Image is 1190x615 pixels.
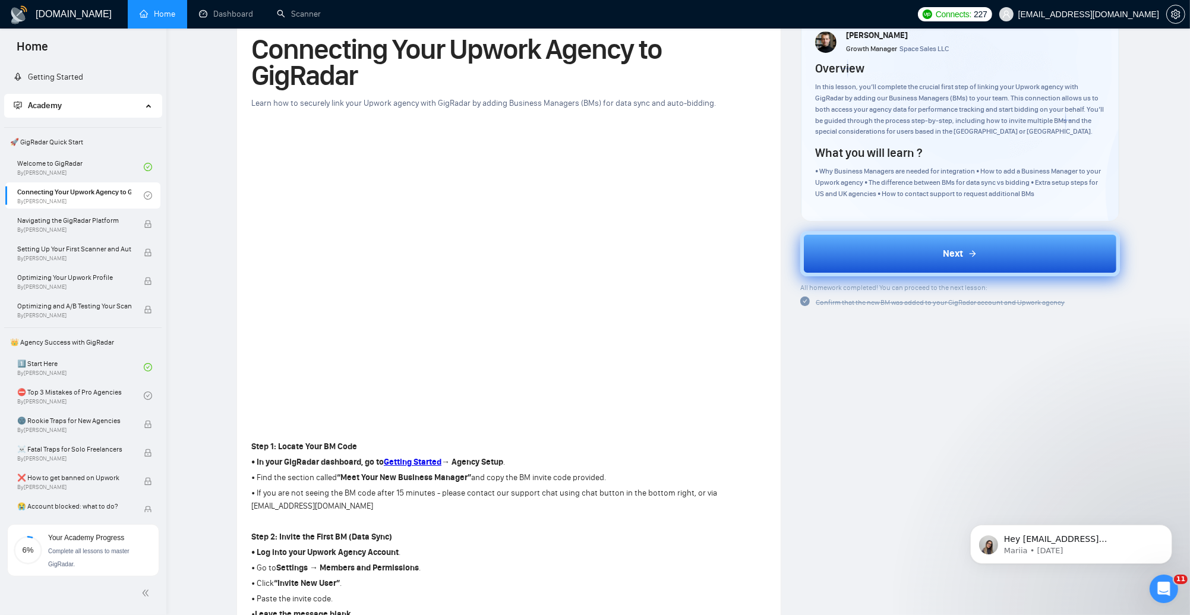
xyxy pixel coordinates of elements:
span: 🚀 GigRadar Quick Start [5,130,160,154]
span: By [PERSON_NAME] [17,226,131,234]
span: Home [7,38,58,63]
span: 👑 Agency Success with GigRadar [5,330,160,354]
span: fund-projection-screen [14,101,22,109]
span: lock [144,248,152,257]
span: check-circle [144,363,152,371]
a: ⛔ Top 3 Mistakes of Pro AgenciesBy[PERSON_NAME] [17,383,144,409]
span: Academy [14,100,62,111]
span: Learn how to securely link your Upwork agency with GigRadar by adding Business Managers (BMs) for... [251,98,716,108]
span: 11 [1174,575,1188,584]
p: • Click . [251,577,766,590]
span: check-circle [800,297,810,306]
h1: Connecting Your Upwork Agency to GigRadar [251,36,766,89]
iframe: Intercom live chat [1150,575,1178,603]
strong: “Meet Your New Business Manager” [337,472,471,482]
span: lock [144,305,152,314]
span: Growth Manager [846,45,897,53]
span: Next [943,247,963,261]
p: • Find the section called and copy the BM invite code provided. [251,471,766,484]
a: dashboardDashboard [199,9,253,19]
img: logo [10,5,29,24]
span: Navigating the GigRadar Platform [17,215,131,226]
span: 6% [14,546,42,554]
span: lock [144,420,152,428]
span: Confirm that the new BM was added to your GigRadar account and Upwork agency [816,298,1065,307]
p: • If you are not seeing the BM code after 15 minutes - please contact our support chat using chat... [251,487,766,513]
button: Next [800,231,1120,276]
img: vlad-t.jpg [815,31,837,53]
span: check-circle [144,163,152,171]
strong: Step 2: Invite the First BM (Data Sync) [251,532,392,542]
p: . [251,456,766,469]
span: Optimizing Your Upwork Profile [17,272,131,283]
span: lock [144,220,152,228]
strong: Step 1: Locate Your BM Code [251,441,357,452]
li: Getting Started [4,65,162,89]
span: Space Sales LLC [899,45,949,53]
span: Complete all lessons to master GigRadar. [48,548,130,567]
p: • Paste the invite code. [251,592,766,605]
span: 🌚 Rookie Traps for New Agencies [17,415,131,427]
iframe: Intercom notifications message [952,500,1190,583]
span: By [PERSON_NAME] [17,255,131,262]
span: check-circle [144,392,152,400]
span: By [PERSON_NAME] [17,283,131,291]
span: By [PERSON_NAME] [17,312,131,319]
span: ☠️ Fatal Traps for Solo Freelancers [17,443,131,455]
a: Getting Started [384,457,441,467]
div: • Why Business Managers are needed for integration • How to add a Business Manager to your Upwork... [815,166,1105,200]
span: Your Academy Progress [48,534,124,542]
span: All homework completed! You can proceed to the next lesson: [800,283,987,292]
a: Connecting Your Upwork Agency to GigRadarBy[PERSON_NAME] [17,182,144,209]
span: By [PERSON_NAME] [17,455,131,462]
strong: • Log into your Upwork Agency Account [251,547,399,557]
a: searchScanner [277,9,321,19]
strong: “Invite New User” [274,578,340,588]
span: user [1002,10,1011,18]
span: ❌ How to get banned on Upwork [17,472,131,484]
strong: • In your GigRadar dashboard, go to [251,457,384,467]
span: setting [1167,10,1185,19]
span: Optimizing and A/B Testing Your Scanner for Better Results [17,300,131,312]
span: lock [144,506,152,514]
p: Message from Mariia, sent 1d ago [52,46,205,56]
strong: Settings → Members and Permissions [276,563,419,573]
h4: Overview [815,60,864,77]
h4: What you will learn ? [815,144,922,161]
span: By [PERSON_NAME] [17,484,131,491]
span: 😭 Account blocked: what to do? [17,500,131,512]
span: Setting Up Your First Scanner and Auto-Bidder [17,243,131,255]
span: By [PERSON_NAME] [17,427,131,434]
span: lock [144,449,152,457]
a: rocketGetting Started [14,72,83,82]
span: Connects: [936,8,971,21]
span: Hey [EMAIL_ADDRESS][DOMAIN_NAME], Looks like your Upwork agency Alpina Tech ran out of connects. ... [52,34,198,197]
span: check-circle [144,191,152,200]
button: setting [1166,5,1185,24]
a: 1️⃣ Start HereBy[PERSON_NAME] [17,354,144,380]
span: lock [144,477,152,485]
span: Academy [28,100,62,111]
p: • Go to . [251,562,766,575]
a: homeHome [140,9,175,19]
div: In this lesson, you’ll complete the crucial first step of linking your Upwork agency with GigRada... [815,81,1105,137]
strong: → Agency Setup [441,457,503,467]
span: double-left [141,587,153,599]
span: 227 [974,8,987,21]
p: . [251,546,766,559]
span: lock [144,277,152,285]
span: [PERSON_NAME] [846,30,908,40]
a: Welcome to GigRadarBy[PERSON_NAME] [17,154,144,180]
a: setting [1166,10,1185,19]
img: upwork-logo.png [923,10,932,19]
